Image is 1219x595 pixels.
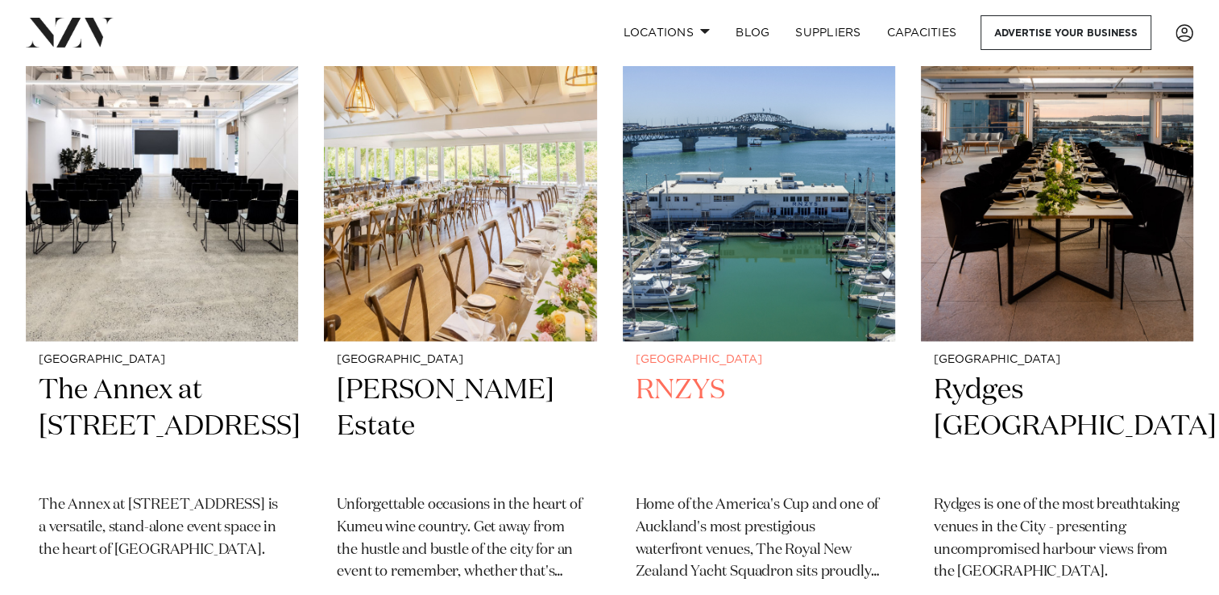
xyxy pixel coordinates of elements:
[39,354,285,366] small: [GEOGRAPHIC_DATA]
[337,494,583,585] p: Unforgettable occasions in the heart of Kumeu wine country. Get away from the hustle and bustle o...
[39,494,285,562] p: The Annex at [STREET_ADDRESS] is a versatile, stand-alone event space in the heart of [GEOGRAPHIC...
[981,15,1151,50] a: Advertise your business
[39,372,285,481] h2: The Annex at [STREET_ADDRESS]
[26,18,114,47] img: nzv-logo.png
[934,354,1180,366] small: [GEOGRAPHIC_DATA]
[337,354,583,366] small: [GEOGRAPHIC_DATA]
[337,372,583,481] h2: [PERSON_NAME] Estate
[636,494,882,585] p: Home of the America's Cup and one of Auckland's most prestigious waterfront venues, The Royal New...
[610,15,723,50] a: Locations
[636,354,882,366] small: [GEOGRAPHIC_DATA]
[723,15,782,50] a: BLOG
[934,494,1180,585] p: Rydges is one of the most breathtaking venues in the City - presenting uncompromised harbour view...
[782,15,873,50] a: SUPPLIERS
[934,372,1180,481] h2: Rydges [GEOGRAPHIC_DATA]
[636,372,882,481] h2: RNZYS
[874,15,970,50] a: Capacities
